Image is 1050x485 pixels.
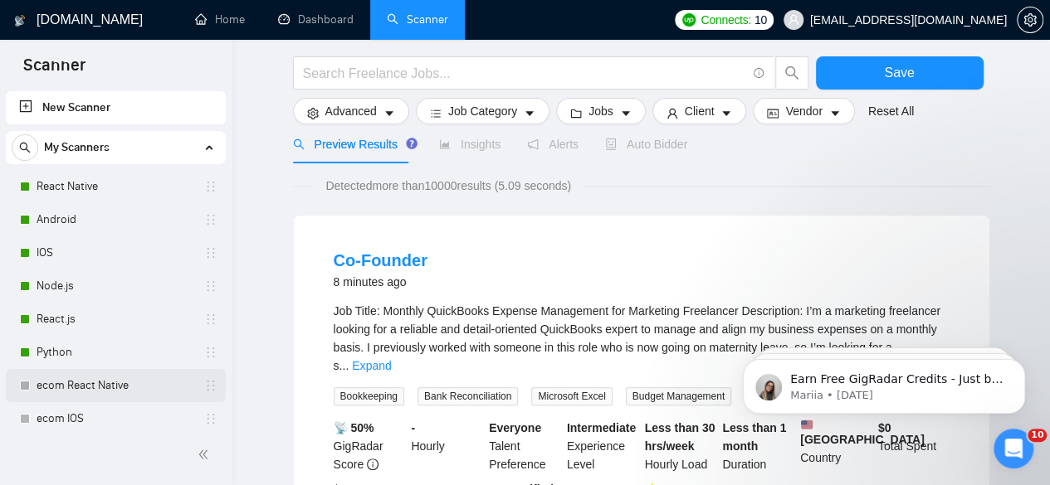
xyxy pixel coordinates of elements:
[570,107,582,119] span: folder
[195,12,245,27] a: homeHome
[12,134,38,161] button: search
[564,419,642,473] div: Experience Level
[755,11,767,29] span: 10
[334,302,950,375] div: Job Title: Monthly QuickBooks Expense Management for Marketing Freelancer Description: I’m a mark...
[37,203,194,236] a: Android
[307,107,319,119] span: setting
[875,419,953,473] div: Total Spent
[605,138,617,150] span: robot
[556,98,646,124] button: folderJobscaret-down
[293,98,409,124] button: settingAdvancedcaret-down
[14,7,26,34] img: logo
[37,303,194,336] a: React.js
[204,213,217,226] span: holder
[37,336,194,369] a: Python
[531,387,612,405] span: Microsoft Excel
[10,53,99,88] span: Scanner
[527,138,539,150] span: notification
[325,102,377,120] span: Advanced
[411,421,415,434] b: -
[797,419,875,473] div: Country
[293,138,305,150] span: search
[204,180,217,193] span: holder
[416,98,549,124] button: barsJob Categorycaret-down
[753,98,854,124] button: idcardVendorcaret-down
[334,251,427,269] a: Co-Founder
[334,304,940,372] span: Job Title: Monthly QuickBooks Expense Management for Marketing Freelancer Description: I’m a mark...
[652,98,747,124] button: userClientcaret-down
[486,419,564,473] div: Talent Preference
[626,387,731,405] span: Budget Management
[767,107,779,119] span: idcard
[642,419,720,473] div: Hourly Load
[448,102,517,120] span: Job Category
[204,346,217,359] span: holder
[829,107,841,119] span: caret-down
[788,14,799,26] span: user
[1017,13,1043,27] a: setting
[685,102,715,120] span: Client
[527,138,579,151] span: Alerts
[387,12,448,27] a: searchScanner
[776,65,808,80] span: search
[524,107,535,119] span: caret-down
[330,419,408,473] div: GigRadar Score
[367,458,378,470] span: info-circle
[352,359,391,372] a: Expand
[868,102,914,120] a: Reset All
[605,138,687,151] span: Auto Bidder
[567,421,636,434] b: Intermediate
[334,272,427,292] div: 8 minutes ago
[12,142,37,153] span: search
[718,324,1050,440] iframe: Intercom notifications message
[785,102,822,120] span: Vendor
[339,359,349,372] span: ...
[682,13,696,27] img: upwork-logo.png
[720,107,732,119] span: caret-down
[775,56,808,90] button: search
[334,387,404,405] span: Bookkeeping
[204,279,217,293] span: holder
[816,56,984,90] button: Save
[1028,429,1047,442] span: 10
[204,412,217,425] span: holder
[719,419,797,473] div: Duration
[6,131,226,435] li: My Scanners
[1017,7,1043,33] button: setting
[198,446,214,463] span: double-left
[204,246,217,259] span: holder
[588,102,613,120] span: Jobs
[293,138,413,151] span: Preview Results
[408,419,486,473] div: Hourly
[19,91,212,124] a: New Scanner
[645,421,715,453] b: Less than 30 hrs/week
[489,421,541,434] b: Everyone
[334,421,374,434] b: 📡 50%
[439,138,451,150] span: area-chart
[383,107,395,119] span: caret-down
[994,429,1033,468] iframe: Intercom live chat
[6,91,226,124] li: New Scanner
[439,138,501,151] span: Insights
[620,107,632,119] span: caret-down
[701,11,750,29] span: Connects:
[204,313,217,326] span: holder
[37,170,194,203] a: React Native
[37,269,194,303] a: Node.js
[37,402,194,435] a: ecom IOS
[430,107,442,119] span: bars
[303,63,746,84] input: Search Freelance Jobs...
[1018,13,1043,27] span: setting
[37,369,194,402] a: ecom React Native
[37,236,194,269] a: IOS
[278,12,354,27] a: dashboardDashboard
[884,62,914,83] span: Save
[404,136,419,151] div: Tooltip anchor
[314,177,583,195] span: Detected more than 10000 results (5.09 seconds)
[667,107,678,119] span: user
[204,379,217,392] span: holder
